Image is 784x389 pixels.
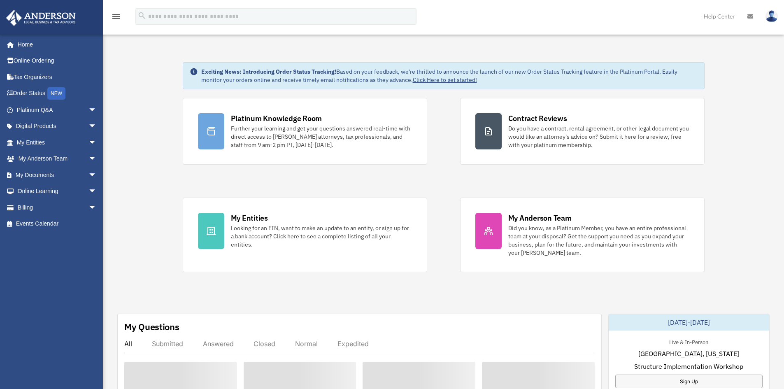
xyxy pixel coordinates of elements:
[508,224,689,257] div: Did you know, as a Platinum Member, you have an entire professional team at your disposal? Get th...
[6,167,109,183] a: My Documentsarrow_drop_down
[152,340,183,348] div: Submitted
[88,102,105,119] span: arrow_drop_down
[231,213,268,223] div: My Entities
[88,118,105,135] span: arrow_drop_down
[638,349,739,359] span: [GEOGRAPHIC_DATA], [US_STATE]
[6,118,109,135] a: Digital Productsarrow_drop_down
[413,76,477,84] a: Click Here to get started!
[295,340,318,348] div: Normal
[6,199,109,216] a: Billingarrow_drop_down
[88,167,105,184] span: arrow_drop_down
[6,85,109,102] a: Order StatusNEW
[254,340,275,348] div: Closed
[6,183,109,200] a: Online Learningarrow_drop_down
[508,213,572,223] div: My Anderson Team
[4,10,78,26] img: Anderson Advisors Platinum Portal
[231,224,412,249] div: Looking for an EIN, want to make an update to an entity, or sign up for a bank account? Click her...
[231,124,412,149] div: Further your learning and get your questions answered real-time with direct access to [PERSON_NAM...
[508,124,689,149] div: Do you have a contract, rental agreement, or other legal document you would like an attorney's ad...
[124,321,179,333] div: My Questions
[47,87,65,100] div: NEW
[88,134,105,151] span: arrow_drop_down
[231,113,322,123] div: Platinum Knowledge Room
[6,216,109,232] a: Events Calendar
[137,11,147,20] i: search
[88,151,105,168] span: arrow_drop_down
[6,36,105,53] a: Home
[88,183,105,200] span: arrow_drop_down
[203,340,234,348] div: Answered
[609,314,769,331] div: [DATE]-[DATE]
[111,14,121,21] a: menu
[111,12,121,21] i: menu
[337,340,369,348] div: Expedited
[6,69,109,85] a: Tax Organizers
[460,98,705,165] a: Contract Reviews Do you have a contract, rental agreement, or other legal document you would like...
[183,98,427,165] a: Platinum Knowledge Room Further your learning and get your questions answered real-time with dire...
[124,340,132,348] div: All
[201,68,698,84] div: Based on your feedback, we're thrilled to announce the launch of our new Order Status Tracking fe...
[201,68,336,75] strong: Exciting News: Introducing Order Status Tracking!
[6,53,109,69] a: Online Ordering
[6,151,109,167] a: My Anderson Teamarrow_drop_down
[765,10,778,22] img: User Pic
[183,198,427,272] a: My Entities Looking for an EIN, want to make an update to an entity, or sign up for a bank accoun...
[88,199,105,216] span: arrow_drop_down
[6,102,109,118] a: Platinum Q&Aarrow_drop_down
[663,337,715,346] div: Live & In-Person
[508,113,567,123] div: Contract Reviews
[6,134,109,151] a: My Entitiesarrow_drop_down
[460,198,705,272] a: My Anderson Team Did you know, as a Platinum Member, you have an entire professional team at your...
[634,361,743,371] span: Structure Implementation Workshop
[615,375,763,388] a: Sign Up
